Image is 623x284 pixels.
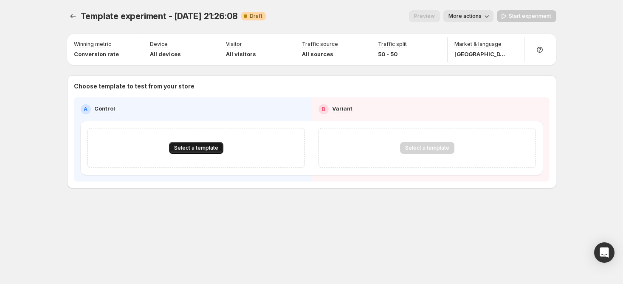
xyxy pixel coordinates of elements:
p: All devices [150,50,181,58]
button: More actions [443,10,493,22]
p: Device [150,41,168,48]
p: Variant [332,104,352,113]
p: 50 - 50 [378,50,407,58]
span: More actions [448,13,482,20]
span: Select a template [174,145,218,151]
h2: B [322,106,325,113]
p: Market & language [454,41,502,48]
p: All sources [302,50,338,58]
p: Choose template to test from your store [74,82,550,91]
button: Select a template [169,142,223,154]
span: Draft [250,13,262,20]
p: Control [94,104,115,113]
p: Traffic split [378,41,407,48]
p: Visitor [226,41,242,48]
p: [GEOGRAPHIC_DATA] [454,50,505,58]
h2: A [84,106,87,113]
div: Open Intercom Messenger [594,242,615,263]
p: Winning metric [74,41,111,48]
button: Experiments [67,10,79,22]
p: Traffic source [302,41,338,48]
span: Template experiment - [DATE] 21:26:08 [81,11,238,21]
p: Conversion rate [74,50,119,58]
p: All visitors [226,50,256,58]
